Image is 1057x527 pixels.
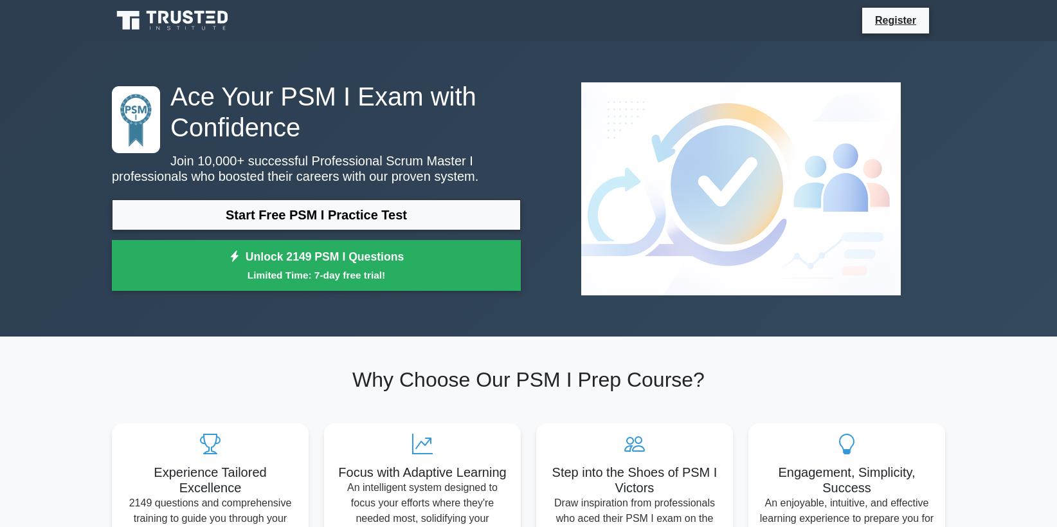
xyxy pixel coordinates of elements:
h5: Engagement, Simplicity, Success [759,465,935,495]
h5: Experience Tailored Excellence [122,465,298,495]
h2: Why Choose Our PSM I Prep Course? [112,367,945,392]
a: Unlock 2149 PSM I QuestionsLimited Time: 7-day free trial! [112,240,521,291]
a: Start Free PSM I Practice Test [112,199,521,230]
a: Register [867,12,924,28]
p: Join 10,000+ successful Professional Scrum Master I professionals who boosted their careers with ... [112,153,521,184]
img: Professional Scrum Master I Preview [571,72,911,306]
h5: Step into the Shoes of PSM I Victors [547,465,723,495]
h1: Ace Your PSM I Exam with Confidence [112,81,521,143]
h5: Focus with Adaptive Learning [334,465,510,480]
small: Limited Time: 7-day free trial! [128,268,505,282]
